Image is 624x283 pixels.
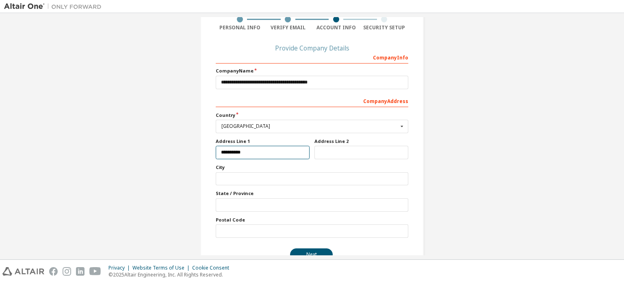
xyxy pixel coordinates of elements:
[216,94,408,107] div: Company Address
[49,267,58,276] img: facebook.svg
[192,265,234,271] div: Cookie Consent
[108,271,234,278] p: © 2025 Altair Engineering, Inc. All Rights Reserved.
[216,164,408,171] label: City
[2,267,44,276] img: altair_logo.svg
[76,267,84,276] img: linkedin.svg
[314,138,408,145] label: Address Line 2
[216,217,408,223] label: Postal Code
[216,46,408,50] div: Provide Company Details
[216,68,408,74] label: Company Name
[216,50,408,64] div: Company Info
[216,24,264,31] div: Personal Info
[108,265,132,271] div: Privacy
[63,267,71,276] img: instagram.svg
[89,267,101,276] img: youtube.svg
[360,24,409,31] div: Security Setup
[216,112,408,118] label: Country
[4,2,106,11] img: Altair One
[221,124,398,129] div: [GEOGRAPHIC_DATA]
[264,24,312,31] div: Verify Email
[290,248,333,261] button: Next
[132,265,192,271] div: Website Terms of Use
[312,24,360,31] div: Account Info
[216,190,408,197] label: State / Province
[216,138,310,145] label: Address Line 1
